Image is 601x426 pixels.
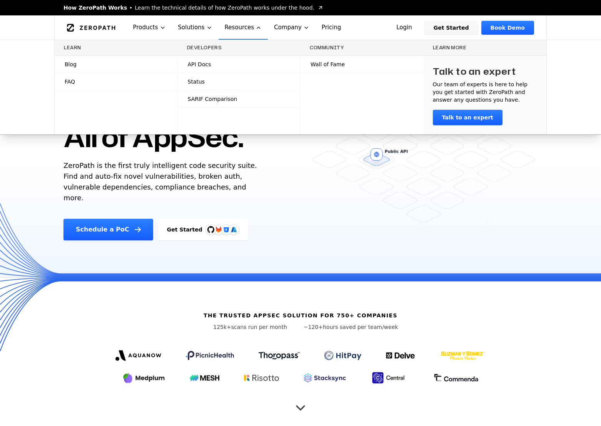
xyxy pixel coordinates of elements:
span: SARIF Comparison [188,95,237,103]
a: Status [178,73,300,90]
img: GYG [440,346,486,365]
img: Medplum [122,372,165,384]
img: Azure [231,226,237,233]
a: How ZeroPath WorksLearn the technical details of how ZeroPath works under the hood. [63,4,324,12]
img: Mesh [190,375,219,381]
h6: The trusted AppSec solution for 750+ companies [204,312,397,319]
nav: Global [54,15,547,40]
p: ZeroPath is the first truly intelligent code security suite. Find and auto-fix novel vulnerabilit... [63,160,260,203]
button: Company [268,15,316,40]
a: Schedule a PoC [63,219,153,240]
a: Login [387,21,421,35]
a: FAQ [55,73,177,90]
img: Stacksync [304,373,346,382]
p: Our team of experts is here to help you get started with ZeroPath and answer any questions you have. [433,81,538,104]
span: Wall of Fame [311,60,345,68]
h3: Learn [64,45,168,51]
a: Blog [55,56,177,73]
a: Pricing [316,15,347,40]
h3: Talk to an expert [433,65,516,77]
h1: One AI. All of AppSec. [63,85,243,154]
button: Products [127,15,172,40]
a: Get Started [424,21,478,35]
button: Scroll to next section [293,397,308,412]
a: Wall of Fame [300,56,423,73]
span: API Docs [188,60,211,68]
a: Get StartedGitHubGitLabAzure [158,219,249,240]
button: Solutions [172,15,219,40]
span: How ZeroPath Works [63,4,127,12]
a: API Docs [178,56,300,73]
img: Central [371,371,409,385]
h3: Developers [187,45,291,51]
span: Learn the technical details of how ZeroPath works under the hood. [135,4,314,12]
span: Blog [65,60,77,68]
span: FAQ [65,78,75,86]
img: Thoropass [259,352,300,359]
p: hours saved per team/week [304,323,398,331]
span: ~120+ [304,324,323,330]
a: Talk to an expert [433,110,503,125]
span: 125k+ [213,324,231,330]
svg: Bitbucket [222,225,230,234]
h3: Community [310,45,414,51]
p: scans run per month [203,323,297,331]
h3: Learn more [433,45,538,51]
button: Resources [219,15,268,40]
a: SARIF Comparison [178,91,300,107]
a: Book Demo [481,21,534,35]
img: GitLab [211,222,226,237]
span: Status [188,78,205,86]
img: GitHub [207,226,214,233]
